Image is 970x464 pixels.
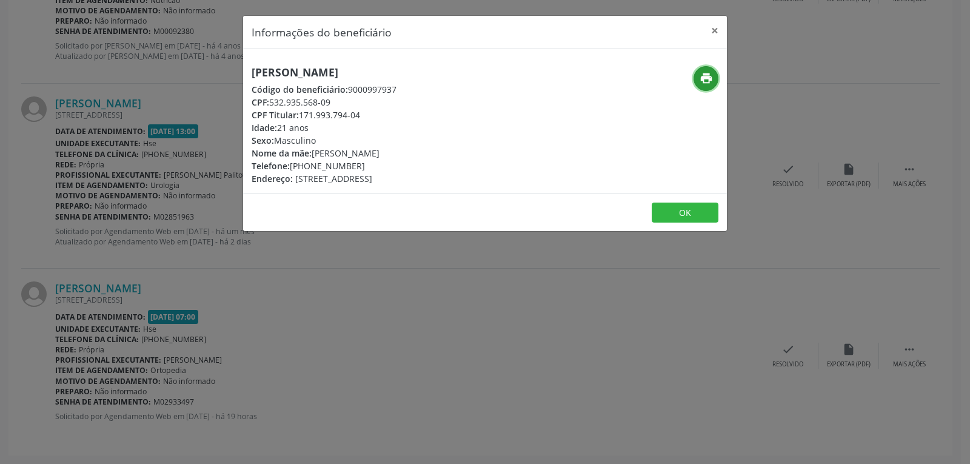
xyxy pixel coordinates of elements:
[252,96,269,108] span: CPF:
[252,96,396,109] div: 532.935.568-09
[252,84,348,95] span: Código do beneficiário:
[252,122,277,133] span: Idade:
[252,121,396,134] div: 21 anos
[252,135,274,146] span: Sexo:
[703,16,727,45] button: Close
[700,72,713,85] i: print
[252,160,396,172] div: [PHONE_NUMBER]
[694,66,718,91] button: print
[252,173,293,184] span: Endereço:
[252,160,290,172] span: Telefone:
[652,203,718,223] button: OK
[295,173,372,184] span: [STREET_ADDRESS]
[252,83,396,96] div: 9000997937
[252,109,396,121] div: 171.993.794-04
[252,147,396,160] div: [PERSON_NAME]
[252,109,299,121] span: CPF Titular:
[252,24,392,40] h5: Informações do beneficiário
[252,66,396,79] h5: [PERSON_NAME]
[252,147,312,159] span: Nome da mãe:
[252,134,396,147] div: Masculino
